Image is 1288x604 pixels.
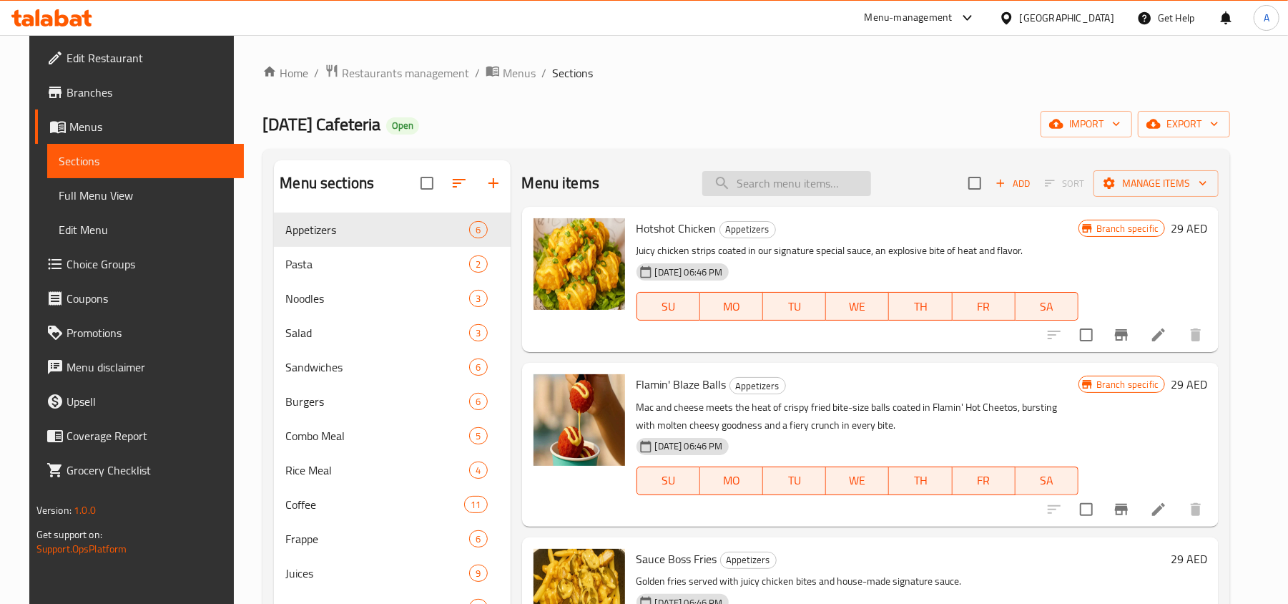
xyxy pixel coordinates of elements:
[35,316,245,350] a: Promotions
[953,467,1016,495] button: FR
[470,258,486,271] span: 2
[636,218,717,239] span: Hotshot Chicken
[274,213,510,247] div: Appetizers6
[1150,501,1167,518] a: Edit menu item
[285,290,469,307] span: Noodles
[47,144,245,178] a: Sections
[67,84,233,101] span: Branches
[470,292,486,306] span: 3
[69,118,233,135] span: Menus
[1020,10,1114,26] div: [GEOGRAPHIC_DATA]
[1150,326,1167,344] a: Edit menu item
[1091,378,1164,391] span: Branch specific
[470,567,486,580] span: 9
[35,41,245,75] a: Edit Restaurant
[285,359,469,376] span: Sandwiches
[36,501,72,520] span: Version:
[1041,111,1132,137] button: import
[958,470,1010,491] span: FR
[1171,549,1207,569] h6: 29 AED
[643,296,694,317] span: SU
[67,462,233,479] span: Grocery Checklist
[262,64,1230,82] nav: breadcrumb
[636,399,1078,434] p: Mac and cheese meets the heat of crispy fried bite-size balls coated in Flamin' Hot Cheetos, burs...
[649,439,729,453] span: [DATE] 06:46 PM
[35,384,245,419] a: Upsell
[262,64,308,82] a: Home
[649,266,729,279] span: [DATE] 06:46 PM
[475,64,480,82] li: /
[469,290,487,307] div: items
[1093,170,1219,197] button: Manage items
[1036,172,1093,195] span: Select section first
[274,316,510,350] div: Salad3
[469,427,487,444] div: items
[285,393,469,410] span: Burgers
[274,522,510,556] div: Frappe6
[470,361,486,374] span: 6
[274,281,510,316] div: Noodles3
[1171,374,1207,394] h6: 29 AED
[636,548,717,570] span: Sauce Boss Fries
[470,395,486,409] span: 6
[1071,320,1101,350] span: Select to update
[469,221,487,238] div: items
[74,501,96,520] span: 1.0.0
[763,467,826,495] button: TU
[1171,218,1207,238] h6: 29 AED
[1179,492,1213,527] button: delete
[1071,495,1101,525] span: Select to update
[1264,10,1269,26] span: A
[702,171,871,196] input: search
[285,427,469,444] span: Combo Meal
[643,470,694,491] span: SU
[35,109,245,144] a: Menus
[469,530,487,547] div: items
[769,470,820,491] span: TU
[285,255,469,273] div: Pasta
[67,290,233,307] span: Coupons
[729,377,786,394] div: Appetizers
[720,552,777,569] div: Appetizers
[522,172,600,194] h2: Menu items
[832,470,883,491] span: WE
[274,247,510,281] div: Pasta2
[636,242,1078,260] p: Juicy chicken strips coated in our signature special sauce, an explosive bite of heat and flavor.
[700,467,763,495] button: MO
[35,350,245,384] a: Menu disclaimer
[1179,318,1213,352] button: delete
[285,462,469,479] div: Rice Meal
[67,359,233,376] span: Menu disclaimer
[469,324,487,341] div: items
[993,175,1032,192] span: Add
[720,221,775,238] span: Appetizers
[958,296,1010,317] span: FR
[1138,111,1230,137] button: export
[35,75,245,109] a: Branches
[719,221,776,238] div: Appetizers
[1105,175,1207,193] span: Manage items
[47,213,245,247] a: Edit Menu
[469,462,487,479] div: items
[636,573,1166,590] p: Golden fries served with juicy chicken bites and house-made signature sauce.
[442,166,476,200] span: Sort sections
[285,530,469,547] span: Frappe
[464,496,487,513] div: items
[1091,222,1164,235] span: Branch specific
[469,565,487,582] div: items
[274,419,510,453] div: Combo Meal5
[285,221,469,238] div: Appetizers
[476,166,511,200] button: Add section
[35,419,245,453] a: Coverage Report
[285,565,469,582] span: Juices
[486,64,536,82] a: Menus
[1149,115,1219,133] span: export
[274,384,510,419] div: Burgers6
[262,108,380,140] span: [DATE] Cafeteria
[769,296,820,317] span: TU
[895,296,946,317] span: TH
[274,487,510,522] div: Coffee11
